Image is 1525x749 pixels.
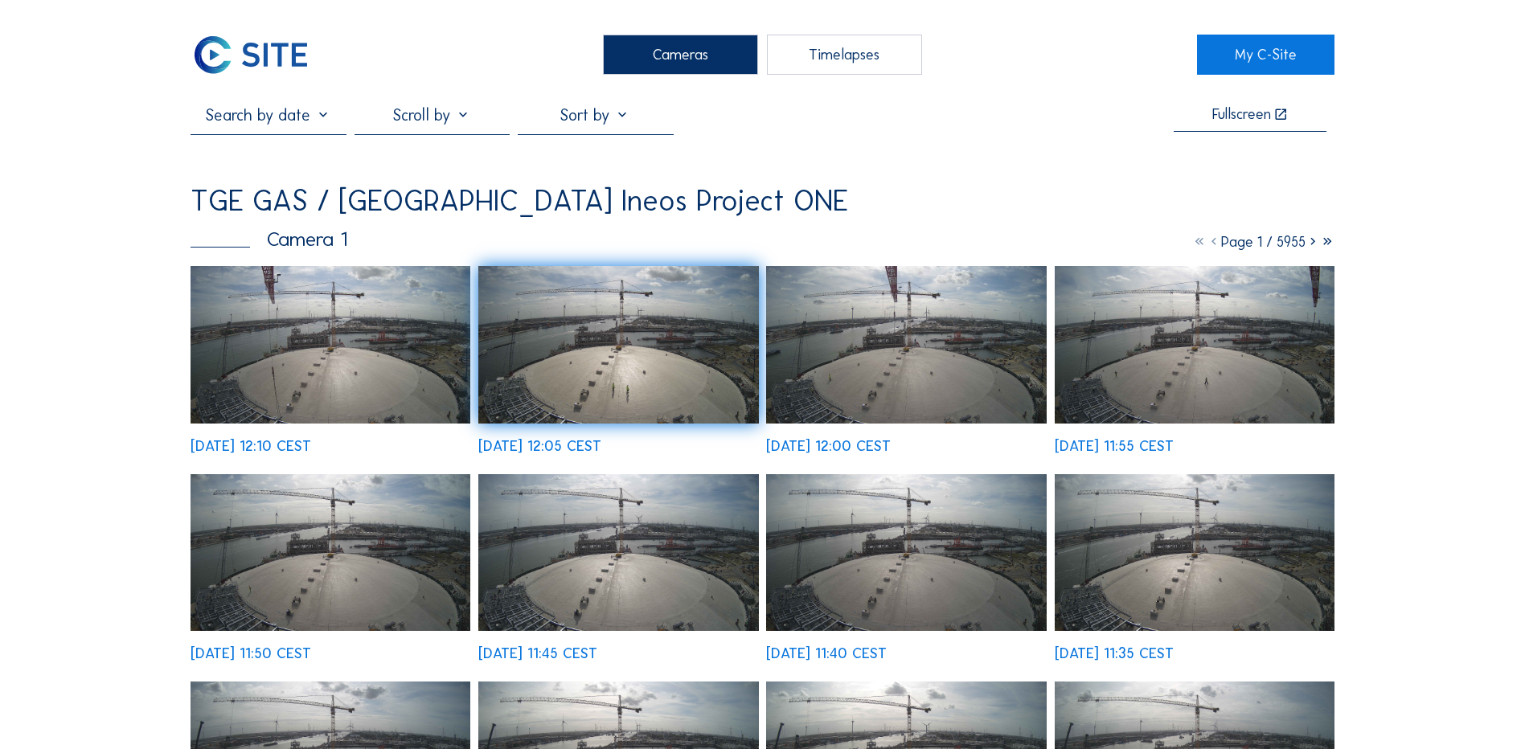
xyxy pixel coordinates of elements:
div: Camera 1 [191,229,347,249]
div: Cameras [603,35,758,75]
input: Search by date 󰅀 [191,105,346,125]
img: C-SITE Logo [191,35,310,75]
img: image_52822652 [191,474,470,632]
div: [DATE] 11:35 CEST [1055,646,1174,661]
div: [DATE] 11:55 CEST [1055,439,1174,453]
img: image_52823159 [191,266,470,424]
div: Timelapses [767,35,922,75]
div: TGE GAS / [GEOGRAPHIC_DATA] Ineos Project ONE [191,186,848,215]
a: My C-Site [1197,35,1334,75]
img: image_52822894 [766,266,1046,424]
div: [DATE] 12:10 CEST [191,439,311,453]
img: image_52823069 [478,266,758,424]
div: Fullscreen [1212,107,1271,122]
div: [DATE] 11:50 CEST [191,646,311,661]
img: image_52822725 [1055,266,1334,424]
a: C-SITE Logo [191,35,328,75]
div: [DATE] 12:00 CEST [766,439,891,453]
span: Page 1 / 5955 [1221,233,1306,251]
img: image_52822329 [766,474,1046,632]
div: [DATE] 11:45 CEST [478,646,597,661]
img: image_52822216 [1055,474,1334,632]
div: [DATE] 11:40 CEST [766,646,887,661]
img: image_52822488 [478,474,758,632]
div: [DATE] 12:05 CEST [478,439,601,453]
